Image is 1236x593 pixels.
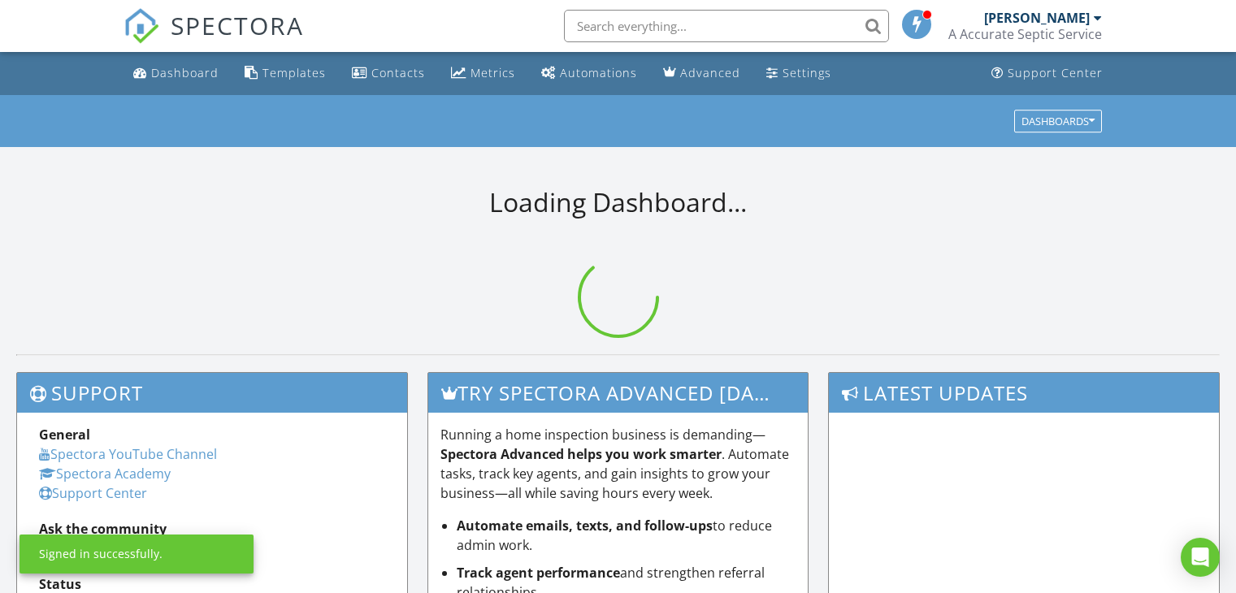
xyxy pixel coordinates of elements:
[17,373,407,413] h3: Support
[428,373,809,413] h3: Try spectora advanced [DATE]
[39,445,217,463] a: Spectora YouTube Channel
[440,445,722,463] strong: Spectora Advanced helps you work smarter
[127,58,225,89] a: Dashboard
[345,58,432,89] a: Contacts
[564,10,889,42] input: Search everything...
[829,373,1219,413] h3: Latest Updates
[1181,538,1220,577] div: Open Intercom Messenger
[39,465,171,483] a: Spectora Academy
[371,65,425,80] div: Contacts
[783,65,831,80] div: Settings
[948,26,1102,42] div: A Accurate Septic Service
[262,65,326,80] div: Templates
[560,65,637,80] div: Automations
[39,546,163,562] div: Signed in successfully.
[39,519,385,539] div: Ask the community
[124,8,159,44] img: The Best Home Inspection Software - Spectora
[238,58,332,89] a: Templates
[124,22,304,56] a: SPECTORA
[457,517,713,535] strong: Automate emails, texts, and follow-ups
[39,484,147,502] a: Support Center
[1021,115,1095,127] div: Dashboards
[984,10,1090,26] div: [PERSON_NAME]
[535,58,644,89] a: Automations (Basic)
[457,564,620,582] strong: Track agent performance
[1008,65,1103,80] div: Support Center
[657,58,747,89] a: Advanced
[985,58,1109,89] a: Support Center
[445,58,522,89] a: Metrics
[680,65,740,80] div: Advanced
[760,58,838,89] a: Settings
[440,425,796,503] p: Running a home inspection business is demanding— . Automate tasks, track key agents, and gain ins...
[171,8,304,42] span: SPECTORA
[151,65,219,80] div: Dashboard
[39,426,90,444] strong: General
[457,516,796,555] li: to reduce admin work.
[1014,110,1102,132] button: Dashboards
[471,65,515,80] div: Metrics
